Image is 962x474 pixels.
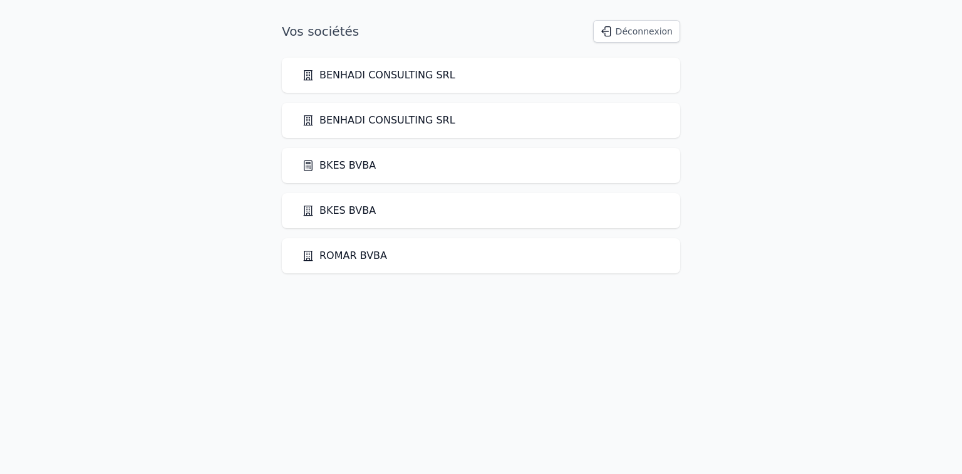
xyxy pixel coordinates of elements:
[302,248,387,263] a: ROMAR BVBA
[593,20,680,43] button: Déconnexion
[302,113,455,128] a: BENHADI CONSULTING SRL
[282,23,359,40] h1: Vos sociétés
[302,158,376,173] a: BKES BVBA
[302,203,376,218] a: BKES BVBA
[302,68,455,83] a: BENHADI CONSULTING SRL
